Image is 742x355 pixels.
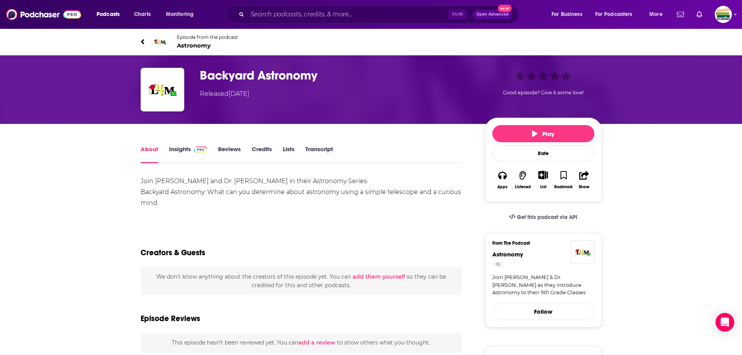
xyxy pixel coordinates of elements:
a: InsightsPodchaser Pro [169,145,208,163]
button: open menu [160,8,204,21]
span: For Podcasters [595,9,633,20]
button: add them yourself [352,274,405,280]
a: Reviews [218,145,241,163]
a: Transcript [305,145,333,163]
a: About [141,145,158,163]
div: Share [579,185,589,189]
img: User Profile [715,6,732,23]
button: add a review [298,338,335,347]
a: Show notifications dropdown [693,8,705,21]
span: Good episode? Give it some love! [503,90,584,95]
div: Bookmark [554,185,573,189]
img: Astronomy [571,240,594,264]
div: Released [DATE] [200,89,249,99]
h1: Backyard Astronomy [200,68,472,83]
button: Play [492,125,594,142]
span: Monitoring [166,9,194,20]
div: Rate [492,145,594,161]
span: Astronomy [177,42,238,49]
span: Play [532,130,554,138]
input: Search podcasts, credits, & more... [247,8,448,21]
span: For Business [552,9,582,20]
div: Join [PERSON_NAME] and Dr. [PERSON_NAME] in their Astronomy Series: Backyard Astronomy: What can ... [141,176,462,208]
button: Open AdvancedNew [473,10,512,19]
button: open menu [644,8,672,21]
button: Share [574,166,594,194]
span: We don't know anything about the creators of this episode yet . You can so they can be credited f... [156,273,446,289]
span: Logged in as ExperimentPublicist [715,6,732,23]
div: Open Intercom Messenger [716,313,734,332]
span: Podcasts [97,9,120,20]
img: Backyard Astronomy [141,68,184,111]
span: Get this podcast via API [517,214,577,221]
a: Get this podcast via API [503,208,584,227]
a: Join [PERSON_NAME] & Dr. [PERSON_NAME] as they introduce Astronomy to their 9th Grade Classes. [492,274,594,297]
button: Follow [492,303,594,320]
button: Apps [492,166,513,194]
button: Show profile menu [715,6,732,23]
a: Credits [252,145,272,163]
span: Open Advanced [476,12,509,16]
h3: From The Podcast [492,240,588,246]
div: Show More ButtonList [533,166,553,194]
span: Episode from the podcast [177,34,238,40]
a: Astronomy [492,251,523,258]
a: Show notifications dropdown [674,8,687,21]
a: Lists [283,145,294,163]
button: Show More Button [535,171,551,179]
div: List [540,184,546,189]
img: Podchaser Pro [194,147,208,153]
h3: Episode Reviews [141,314,200,323]
h2: Creators & Guests [141,248,205,258]
button: open menu [91,8,130,21]
div: Listened [515,185,531,189]
span: Ctrl K [448,9,467,19]
img: Astronomy [151,32,169,51]
div: Search podcasts, credits, & more... [233,5,526,23]
button: Listened [513,166,533,194]
button: Bookmark [553,166,574,194]
img: Podchaser - Follow, Share and Rate Podcasts [6,7,81,22]
a: AstronomyEpisode from the podcastAstronomy [141,32,602,51]
span: This episode hasn't been reviewed yet. You can to show others what you thought. [172,339,430,346]
a: Charts [129,8,155,21]
div: Apps [497,185,508,189]
span: New [498,5,512,12]
button: open menu [590,8,644,21]
span: Charts [134,9,151,20]
span: More [649,9,663,20]
button: open menu [546,8,592,21]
